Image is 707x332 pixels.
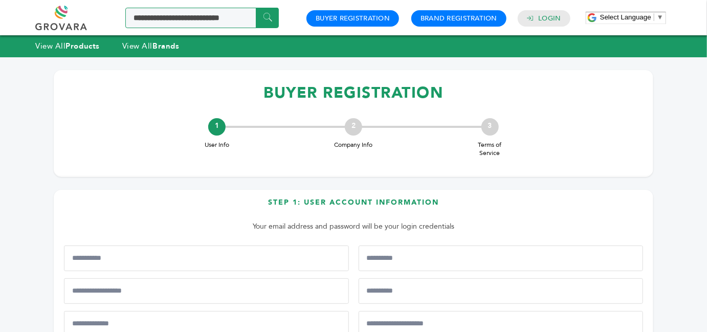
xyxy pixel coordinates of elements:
[345,118,362,136] div: 2
[64,197,643,215] h3: Step 1: User Account Information
[125,8,279,28] input: Search a product or brand...
[122,41,180,51] a: View AllBrands
[481,118,499,136] div: 3
[64,278,349,304] input: Mobile Phone Number
[35,41,100,51] a: View AllProducts
[69,220,638,233] p: Your email address and password will be your login credentials
[600,13,664,21] a: Select Language​
[657,13,664,21] span: ▼
[208,118,226,136] div: 1
[196,141,237,149] span: User Info
[470,141,511,158] span: Terms of Service
[64,246,349,271] input: First Name*
[654,13,654,21] span: ​
[65,41,99,51] strong: Products
[539,14,561,23] a: Login
[359,246,644,271] input: Last Name*
[333,141,374,149] span: Company Info
[359,278,644,304] input: Job Title*
[421,14,497,23] a: Brand Registration
[600,13,651,21] span: Select Language
[316,14,390,23] a: Buyer Registration
[152,41,179,51] strong: Brands
[64,78,643,108] h1: BUYER REGISTRATION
